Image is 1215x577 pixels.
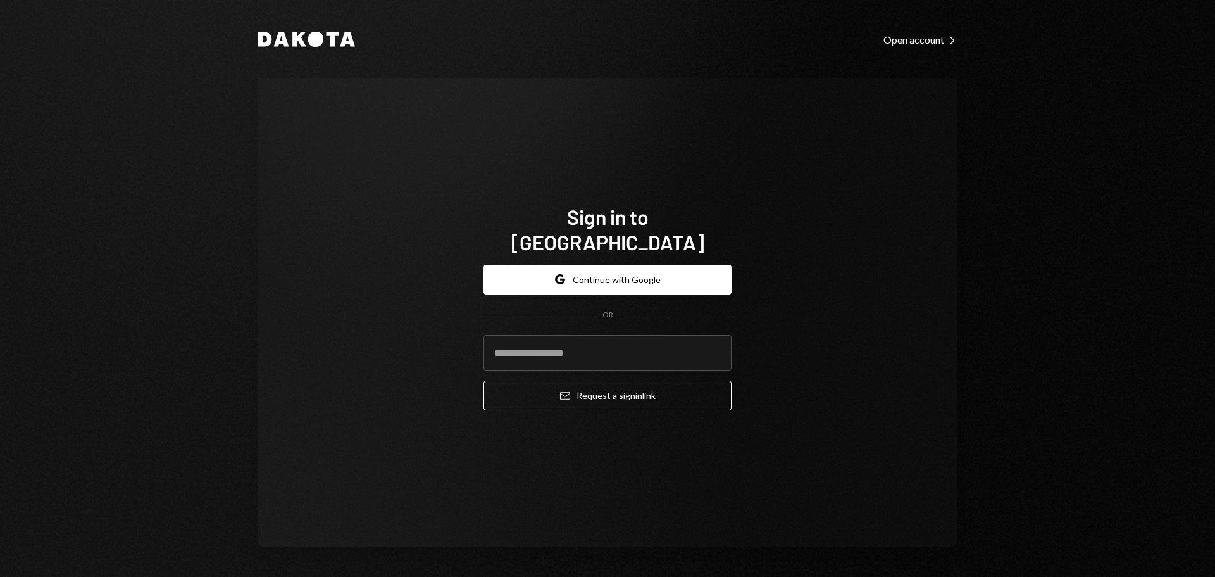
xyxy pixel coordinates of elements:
[602,310,613,320] div: OR
[883,32,957,46] a: Open account
[883,34,957,46] div: Open account
[483,204,732,255] h1: Sign in to [GEOGRAPHIC_DATA]
[483,381,732,410] button: Request a signinlink
[483,265,732,295] button: Continue with Google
